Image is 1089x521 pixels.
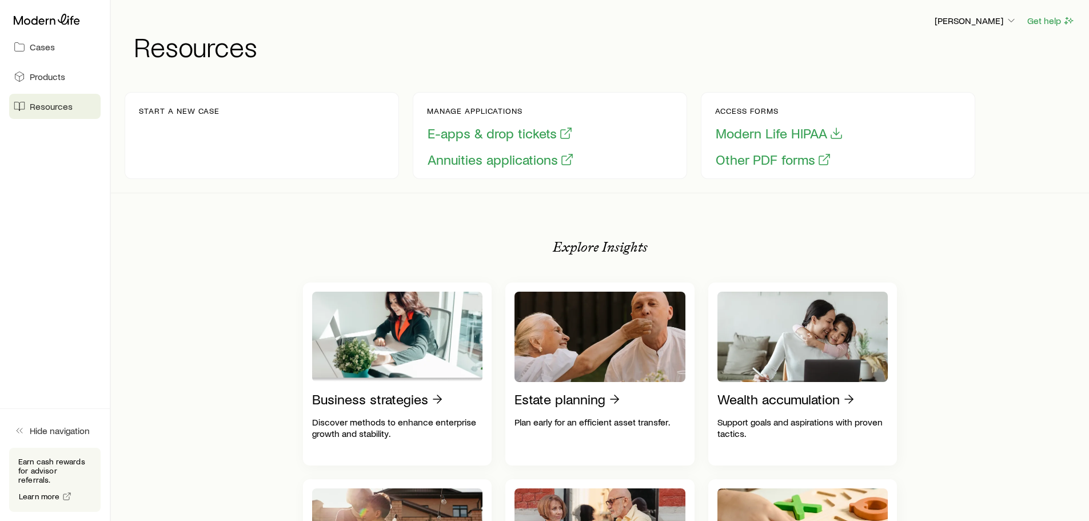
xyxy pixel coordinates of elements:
a: Business strategiesDiscover methods to enhance enterprise growth and stability. [303,283,492,466]
a: Estate planningPlan early for an efficient asset transfer. [505,283,695,466]
span: Learn more [19,492,60,500]
img: Wealth accumulation [717,292,888,382]
p: Explore Insights [553,239,648,255]
img: Estate planning [514,292,685,382]
p: Support goals and aspirations with proven tactics. [717,416,888,439]
p: Manage applications [427,106,575,116]
button: Other PDF forms [715,151,832,169]
p: Discover methods to enhance enterprise growth and stability. [312,416,483,439]
p: Start a new case [139,106,220,116]
p: [PERSON_NAME] [935,15,1017,26]
p: Plan early for an efficient asset transfer. [514,416,685,428]
button: Hide navigation [9,418,101,443]
button: E-apps & drop tickets [427,125,573,142]
p: Estate planning [514,391,605,407]
a: Wealth accumulationSupport goals and aspirations with proven tactics. [708,283,897,466]
button: Get help [1027,14,1075,27]
a: Products [9,64,101,89]
a: Cases [9,34,101,59]
span: Resources [30,101,73,112]
p: Access forms [715,106,844,116]
h1: Resources [134,33,1075,60]
button: Modern Life HIPAA [715,125,844,142]
p: Business strategies [312,391,428,407]
span: Products [30,71,65,82]
div: Earn cash rewards for advisor referrals.Learn more [9,448,101,512]
img: Business strategies [312,292,483,382]
span: Hide navigation [30,425,90,436]
button: Annuities applications [427,151,575,169]
p: Wealth accumulation [717,391,840,407]
button: [PERSON_NAME] [934,14,1018,28]
a: Resources [9,94,101,119]
span: Cases [30,41,55,53]
p: Earn cash rewards for advisor referrals. [18,457,91,484]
